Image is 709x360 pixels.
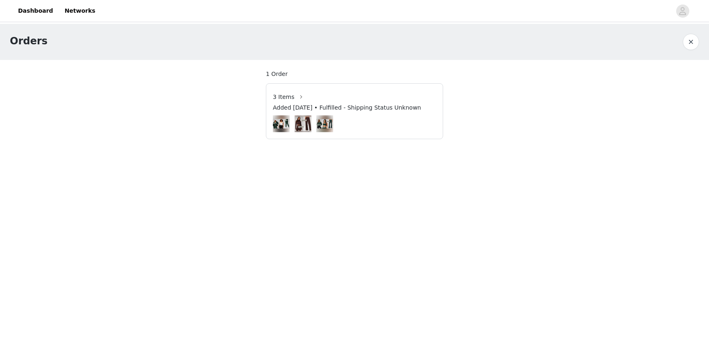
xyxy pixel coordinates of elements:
span: Added [DATE] • Fulfilled - Shipping Status Unknown [273,103,421,112]
h1: Orders [10,34,48,48]
img: #8 OUTFIT [295,117,311,131]
span: 1 Order [266,70,288,78]
img: #17 OUTFIT [316,119,333,128]
span: 3 Items [273,93,295,101]
a: Networks [59,2,100,20]
div: avatar [679,5,686,18]
img: #15 OUTFIT [273,119,290,128]
a: Dashboard [13,2,58,20]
